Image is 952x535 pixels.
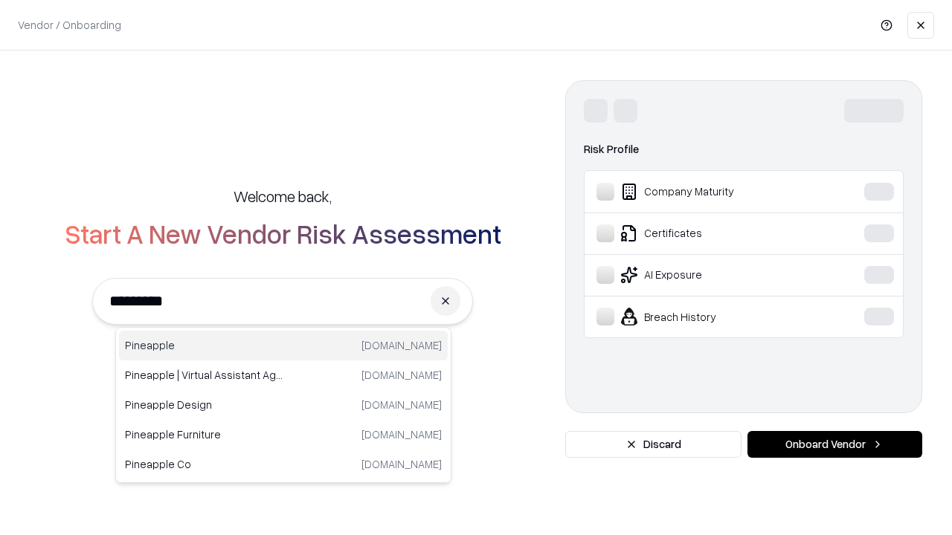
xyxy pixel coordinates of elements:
[361,367,442,383] p: [DOMAIN_NAME]
[747,431,922,458] button: Onboard Vendor
[125,367,283,383] p: Pineapple | Virtual Assistant Agency
[125,427,283,442] p: Pineapple Furniture
[596,266,819,284] div: AI Exposure
[361,427,442,442] p: [DOMAIN_NAME]
[125,337,283,353] p: Pineapple
[565,431,742,458] button: Discard
[234,186,332,207] h5: Welcome back,
[125,456,283,472] p: Pineapple Co
[115,327,451,483] div: Suggestions
[361,397,442,412] p: [DOMAIN_NAME]
[596,308,819,325] div: Breach History
[361,456,442,472] p: [DOMAIN_NAME]
[125,397,283,412] p: Pineapple Design
[596,224,819,242] div: Certificates
[361,337,442,353] p: [DOMAIN_NAME]
[65,218,501,248] h2: Start A New Vendor Risk Assessment
[18,17,121,33] p: Vendor / Onboarding
[596,183,819,201] div: Company Maturity
[584,140,904,158] div: Risk Profile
